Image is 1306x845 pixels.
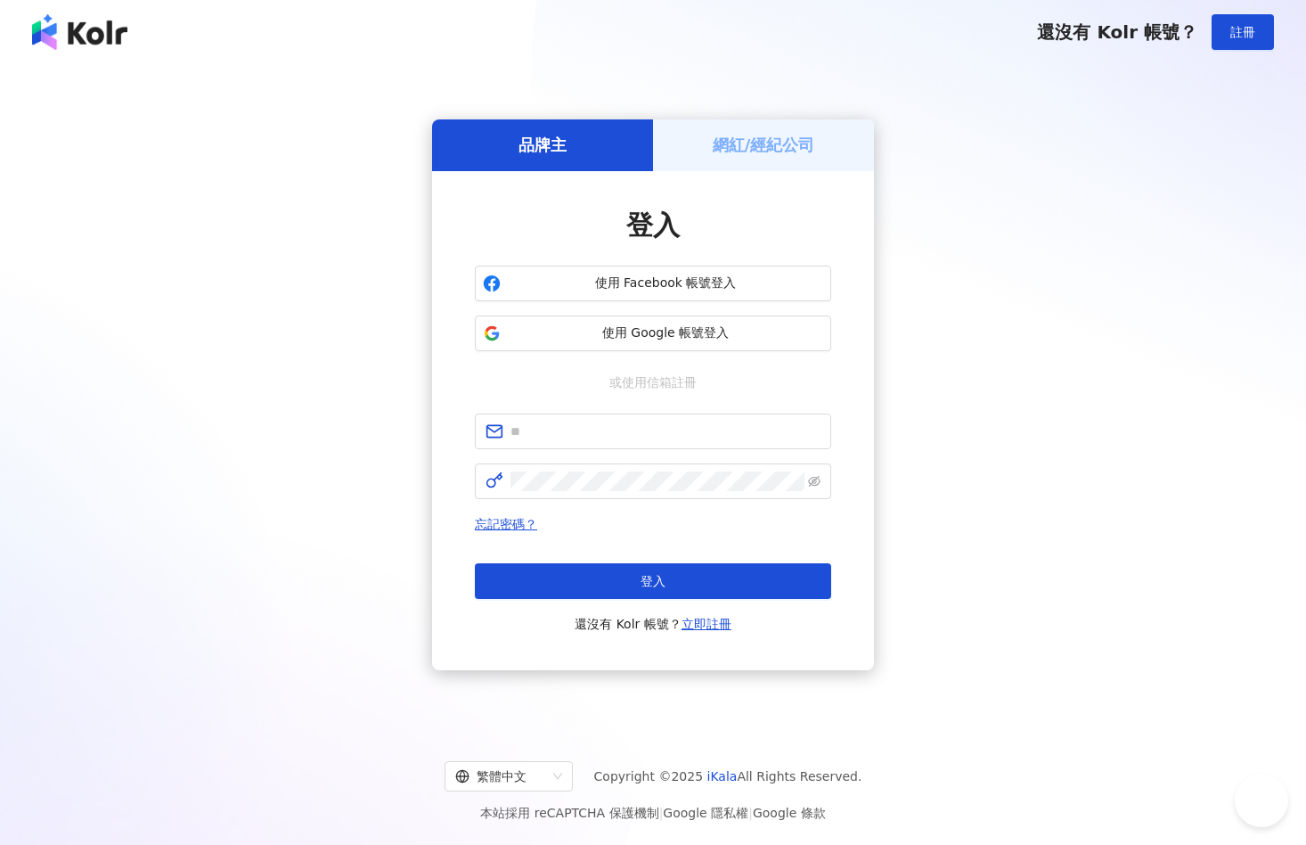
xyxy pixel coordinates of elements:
h5: 網紅/經紀公司 [713,134,815,156]
span: | [748,806,753,820]
span: 本站採用 reCAPTCHA 保護機制 [480,802,825,824]
a: Google 條款 [753,806,826,820]
button: 使用 Google 帳號登入 [475,316,831,351]
button: 使用 Facebook 帳號登入 [475,266,831,301]
a: 立即註冊 [682,617,731,631]
span: 登入 [626,209,680,241]
span: 使用 Google 帳號登入 [508,324,823,342]
a: Google 隱私權 [663,806,748,820]
span: 使用 Facebook 帳號登入 [508,275,823,292]
span: 註冊 [1230,25,1255,39]
h5: 品牌主 [518,134,567,156]
div: 繁體中文 [455,762,546,791]
span: 還沒有 Kolr 帳號？ [1037,21,1197,43]
span: 登入 [641,574,665,588]
span: 還沒有 Kolr 帳號？ [575,613,731,635]
button: 登入 [475,563,831,599]
img: logo [32,14,127,50]
span: eye-invisible [808,475,820,488]
span: Copyright © 2025 All Rights Reserved. [594,766,862,787]
span: | [659,806,664,820]
button: 註冊 [1212,14,1274,50]
span: 或使用信箱註冊 [597,373,709,392]
a: iKala [707,769,738,783]
iframe: Help Scout Beacon - Open [1235,774,1288,827]
a: 忘記密碼？ [475,517,537,531]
